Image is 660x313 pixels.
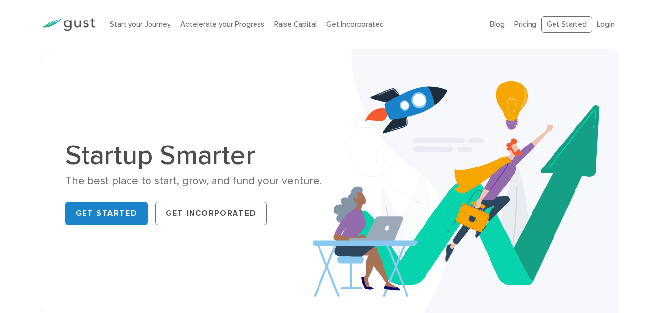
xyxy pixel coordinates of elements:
img: Gust Logo [41,18,95,31]
a: Get Incorporated [326,20,384,29]
a: Get Started [541,16,592,33]
a: Get Incorporated [155,202,267,225]
a: Start your Journey [110,20,170,29]
a: Pricing [514,20,536,29]
a: Raise Capital [274,20,317,29]
a: Get Started [65,202,148,225]
a: Blog [490,20,505,29]
div: The best place to start, grow, and fund your venture. [65,174,323,188]
a: Accelerate your Progress [180,20,264,29]
a: Login [597,20,615,29]
h1: Startup Smarter [65,142,323,169]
